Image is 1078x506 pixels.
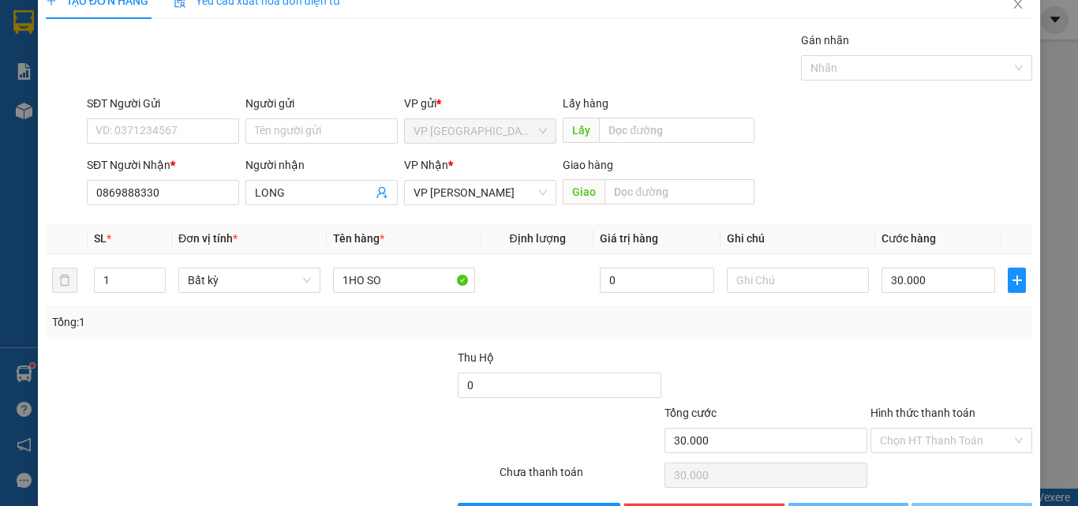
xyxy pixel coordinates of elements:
[87,156,239,174] div: SĐT Người Nhận
[20,102,89,176] b: [PERSON_NAME]
[563,179,605,204] span: Giao
[102,23,152,152] b: BIÊN NHẬN GỬI HÀNG HÓA
[563,97,608,110] span: Lấy hàng
[498,463,663,491] div: Chưa thanh toán
[414,181,547,204] span: VP Phan Thiết
[133,60,217,73] b: [DOMAIN_NAME]
[245,156,398,174] div: Người nhận
[52,313,417,331] div: Tổng: 1
[563,159,613,171] span: Giao hàng
[245,95,398,112] div: Người gửi
[605,179,754,204] input: Dọc đường
[376,186,388,199] span: user-add
[509,232,565,245] span: Định lượng
[52,268,77,293] button: delete
[188,268,311,292] span: Bất kỳ
[94,232,107,245] span: SL
[333,232,384,245] span: Tên hàng
[458,351,494,364] span: Thu Hộ
[87,95,239,112] div: SĐT Người Gửi
[414,119,547,143] span: VP Sài Gòn
[178,232,238,245] span: Đơn vị tính
[881,232,936,245] span: Cước hàng
[563,118,599,143] span: Lấy
[171,20,209,58] img: logo.jpg
[404,95,556,112] div: VP gửi
[801,34,849,47] label: Gán nhãn
[599,118,754,143] input: Dọc đường
[600,232,658,245] span: Giá trị hàng
[333,268,475,293] input: VD: Bàn, Ghế
[727,268,869,293] input: Ghi Chú
[1009,274,1025,287] span: plus
[1008,268,1026,293] button: plus
[600,268,713,293] input: 0
[721,223,875,254] th: Ghi chú
[870,407,975,419] label: Hình thức thanh toán
[133,75,217,95] li: (c) 2017
[404,159,448,171] span: VP Nhận
[664,407,717,419] span: Tổng cước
